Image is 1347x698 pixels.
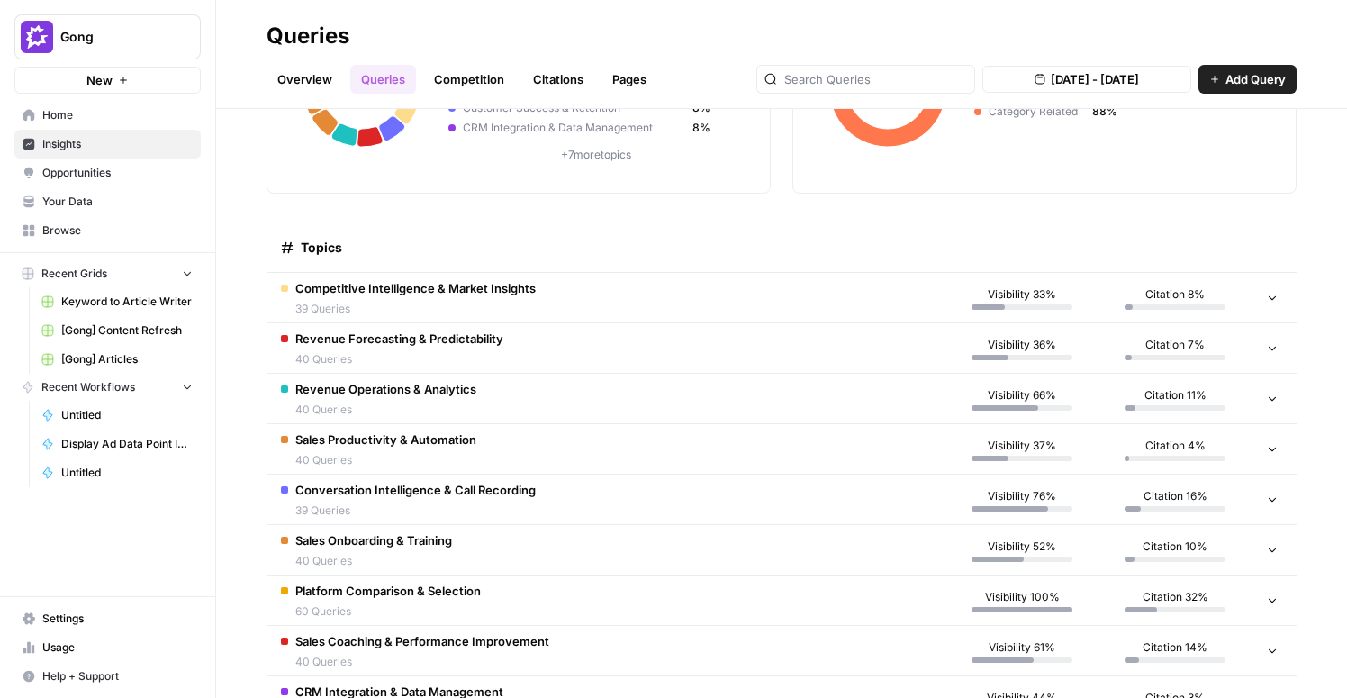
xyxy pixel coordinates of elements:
[988,488,1056,504] span: Visibility 76%
[295,654,549,670] span: 40 Queries
[267,65,343,94] a: Overview
[295,452,476,468] span: 40 Queries
[295,402,476,418] span: 40 Queries
[14,187,201,216] a: Your Data
[267,22,349,50] div: Queries
[33,430,201,458] a: Display Ad Data Point Identifier (Gong Labs and Case Studies)
[1145,438,1206,454] span: Citation 4%
[988,438,1056,454] span: Visibility 37%
[33,401,201,430] a: Untitled
[42,194,193,210] span: Your Data
[61,294,193,310] span: Keyword to Article Writer
[33,316,201,345] a: [Gong] Content Refresh
[350,65,416,94] a: Queries
[295,531,452,549] span: Sales Onboarding & Training
[14,260,201,287] button: Recent Grids
[1145,337,1205,353] span: Citation 7%
[295,351,503,367] span: 40 Queries
[42,107,193,123] span: Home
[61,465,193,481] span: Untitled
[423,65,515,94] a: Competition
[295,632,549,650] span: Sales Coaching & Performance Improvement
[60,28,169,46] span: Gong
[295,481,536,499] span: Conversation Intelligence & Call Recording
[14,374,201,401] button: Recent Workflows
[61,436,193,452] span: Display Ad Data Point Identifier (Gong Labs and Case Studies)
[295,431,476,449] span: Sales Productivity & Automation
[1092,104,1117,120] span: 88%
[1051,70,1139,88] span: [DATE] - [DATE]
[1144,488,1207,504] span: Citation 16%
[14,604,201,633] a: Settings
[61,351,193,367] span: [Gong] Articles
[14,67,201,94] button: New
[41,266,107,282] span: Recent Grids
[1144,387,1207,403] span: Citation 11%
[295,330,503,348] span: Revenue Forecasting & Predictability
[988,387,1056,403] span: Visibility 66%
[42,136,193,152] span: Insights
[988,286,1056,303] span: Visibility 33%
[295,503,536,519] span: 39 Queries
[14,662,201,691] button: Help + Support
[14,633,201,662] a: Usage
[14,130,201,159] a: Insights
[295,582,481,600] span: Platform Comparison & Selection
[14,216,201,245] a: Browse
[33,458,201,487] a: Untitled
[988,539,1056,555] span: Visibility 52%
[295,380,476,398] span: Revenue Operations & Analytics
[988,337,1056,353] span: Visibility 36%
[14,101,201,130] a: Home
[14,14,201,59] button: Workspace: Gong
[21,21,53,53] img: Gong Logo
[982,66,1191,93] button: [DATE] - [DATE]
[1143,639,1207,656] span: Citation 14%
[1145,286,1205,303] span: Citation 8%
[295,553,452,569] span: 40 Queries
[61,407,193,423] span: Untitled
[1143,589,1208,605] span: Citation 32%
[42,165,193,181] span: Opportunities
[1143,539,1207,555] span: Citation 10%
[33,345,201,374] a: [Gong] Articles
[295,301,536,317] span: 39 Queries
[981,104,1092,120] span: Category Related
[86,71,113,89] span: New
[1198,65,1297,94] button: Add Query
[42,611,193,627] span: Settings
[601,65,657,94] a: Pages
[685,120,710,136] span: 8%
[301,239,342,257] span: Topics
[42,639,193,656] span: Usage
[42,222,193,239] span: Browse
[448,147,744,163] p: + 7 more topics
[33,287,201,316] a: Keyword to Article Writer
[784,70,967,88] input: Search Queries
[1225,70,1286,88] span: Add Query
[295,603,481,620] span: 60 Queries
[42,668,193,684] span: Help + Support
[522,65,594,94] a: Citations
[985,589,1060,605] span: Visibility 100%
[14,159,201,187] a: Opportunities
[295,279,536,297] span: Competitive Intelligence & Market Insights
[456,120,685,136] span: CRM Integration & Data Management
[989,639,1055,656] span: Visibility 61%
[41,379,135,395] span: Recent Workflows
[61,322,193,339] span: [Gong] Content Refresh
